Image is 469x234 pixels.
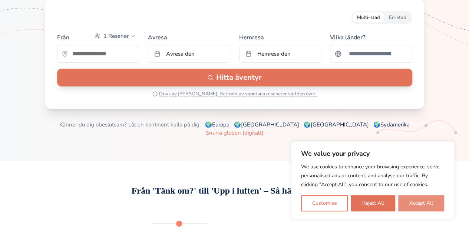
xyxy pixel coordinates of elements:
button: Customise [301,195,348,211]
a: Snurra globen (digitalt) [206,129,264,136]
label: Hemresa [239,30,321,42]
button: Accept All [398,195,444,211]
button: Drivs av [PERSON_NAME]. Betrodd av spontana resenärer världen över. [152,91,317,97]
button: Multi-city [353,12,384,23]
button: Hemresa den [239,45,321,63]
label: Vilka länder? [330,30,412,42]
a: 🌍[GEOGRAPHIC_DATA] [304,121,369,128]
p: We use cookies to enhance your browsing experience, serve personalised ads or content, and analys... [301,162,444,189]
span: Hemresa den [257,50,291,57]
a: 🌍[GEOGRAPHIC_DATA] [234,121,299,128]
label: Avresa [148,30,230,42]
span: Drivs av [PERSON_NAME]. Betrodd av spontana resenärer världen över. [159,91,317,97]
span: Känner du dig obeslutsam? Låt en kontinent kalla på dig: [59,121,201,128]
label: Från [57,33,69,42]
div: We value your privacy [291,141,454,219]
p: We value your privacy [301,149,444,158]
button: Hitta äventyr [57,69,412,86]
a: 🌍Sydamerika [373,121,410,128]
button: Select passengers [92,30,139,42]
a: 🌍Europa [205,121,229,128]
input: Sök efter ett land [344,46,407,61]
button: Reject All [351,195,395,211]
h2: Från 'Tänk om?' till 'Upp i luften' – Så här funkar det [69,185,401,197]
div: Trip style [351,11,412,24]
button: Avresa den [148,45,230,63]
button: Single-city [384,12,411,23]
span: Avresa den [166,50,195,57]
span: 1 Resenär [103,32,129,40]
